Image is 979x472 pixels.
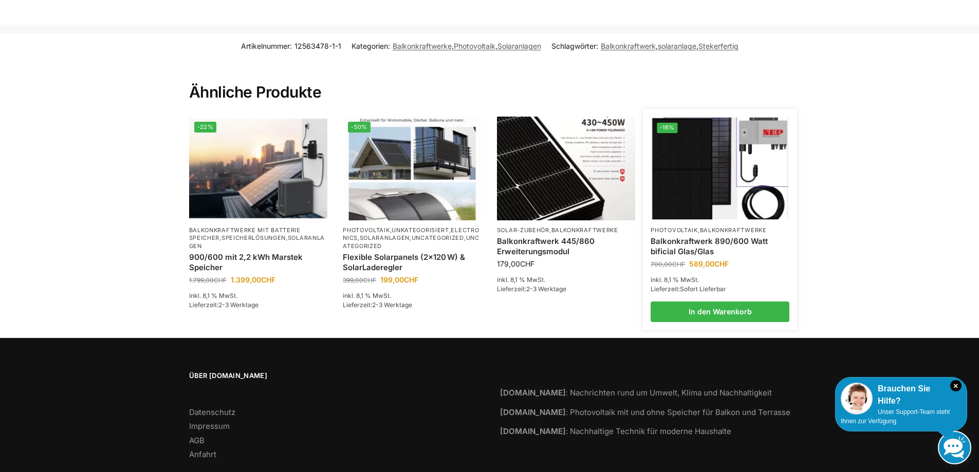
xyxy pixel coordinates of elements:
[497,117,636,220] img: Balkonkraftwerk 445/860 Erweiterungsmodul
[497,275,636,285] p: inkl. 8,1 % MwSt.
[189,226,301,241] a: Balkonkraftwerke mit Batterie Speicher
[189,407,235,417] a: Datenschutz
[700,226,767,234] a: Balkonkraftwerke
[500,388,566,398] strong: [DOMAIN_NAME]
[658,42,696,50] a: solaranlage
[680,285,726,293] span: Sofort Lieferbar
[189,252,328,272] a: 900/600 mit 2,2 kWh Marstek Speicher
[651,285,726,293] span: Lieferzeit:
[500,407,790,417] a: [DOMAIN_NAME]: Photovoltaik mit und ohne Speicher für Balkon und Terrasse
[497,285,566,293] span: Lieferzeit:
[651,236,789,256] a: Balkonkraftwerk 890/600 Watt bificial Glas/Glas
[343,252,482,272] a: Flexible Solarpanels (2×120 W) & SolarLaderegler
[841,408,950,425] span: Unser Support-Team steht Ihnen zur Verfügung
[651,275,789,285] p: inkl. 8,1 % MwSt.
[714,259,729,268] span: CHF
[189,276,227,284] bdi: 1.799,00
[520,259,534,268] span: CHF
[343,234,479,249] a: Uncategorized
[672,260,685,268] span: CHF
[189,58,790,102] h2: Ähnliche Produkte
[189,234,325,249] a: Solaranlagen
[841,383,962,407] div: Brauchen Sie Hilfe?
[343,226,390,234] a: Photovoltaik
[404,275,418,284] span: CHF
[343,276,376,284] bdi: 399,00
[231,275,275,284] bdi: 1.399,00
[343,226,479,241] a: Electronics
[950,380,962,391] i: Schließen
[652,118,788,220] a: -16%Bificiales Hochleistungsmodul
[363,276,376,284] span: CHF
[352,41,541,51] span: Kategorien: , ,
[689,259,729,268] bdi: 589,00
[500,426,566,436] strong: [DOMAIN_NAME]
[841,383,873,414] img: Customer service
[189,291,328,300] p: inkl. 8,1 % MwSt.
[651,301,789,322] a: In den Warenkorb legen: „Balkonkraftwerk 890/600 Watt bificial Glas/Glas“
[380,275,418,284] bdi: 199,00
[343,117,482,220] a: -50%Flexible Solar Module für Wohnmobile Camping Balkon
[500,407,566,417] strong: [DOMAIN_NAME]
[551,41,738,51] span: Schlagwörter: , ,
[652,118,788,220] img: Bificiales Hochleistungsmodul
[221,234,286,241] a: Speicherlösungen
[189,301,258,309] span: Lieferzeit:
[189,449,216,459] a: Anfahrt
[526,285,566,293] span: 2-3 Werktage
[343,291,482,300] p: inkl. 8,1 % MwSt.
[497,42,541,50] a: Solaranlagen
[294,42,341,50] span: 12563478-1-1
[601,42,656,50] a: Balkonkraftwerk
[189,371,479,381] span: Über [DOMAIN_NAME]
[500,388,772,398] a: [DOMAIN_NAME]: Nachrichten rund um Umwelt, Klima und Nachhaltigkeit
[454,42,495,50] a: Photovoltaik
[343,226,482,250] p: , , , , ,
[551,226,618,234] a: Balkonkraftwerke
[214,276,227,284] span: CHF
[497,226,636,234] p: ,
[360,234,410,241] a: Solaranlagen
[218,301,258,309] span: 2-3 Werktage
[189,226,328,250] p: , ,
[651,226,697,234] a: Photovoltaik
[241,41,341,51] span: Artikelnummer:
[412,234,464,241] a: Uncategorized
[497,226,549,234] a: Solar-Zubehör
[189,421,230,431] a: Impressum
[651,226,789,234] p: ,
[497,236,636,256] a: Balkonkraftwerk 445/860 Erweiterungsmodul
[343,301,412,309] span: Lieferzeit:
[392,226,449,234] a: Unkategorisiert
[343,117,482,220] img: Flexible Solar Module für Wohnmobile Camping Balkon
[261,275,275,284] span: CHF
[372,301,412,309] span: 2-3 Werktage
[189,436,205,445] a: AGB
[500,426,731,436] a: [DOMAIN_NAME]: Nachhaltige Technik für moderne Haushalte
[189,117,328,220] a: -22%Balkonkraftwerk mit Marstek Speicher
[393,42,452,50] a: Balkonkraftwerke
[651,260,685,268] bdi: 700,00
[698,42,738,50] a: Stekerfertig
[189,117,328,220] img: Balkonkraftwerk mit Marstek Speicher
[497,259,534,268] bdi: 179,00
